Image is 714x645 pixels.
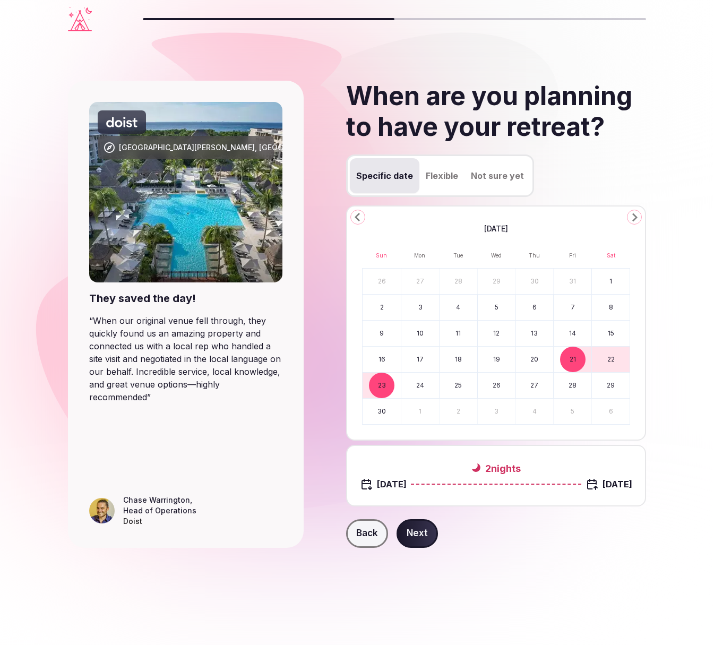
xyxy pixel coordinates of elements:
[123,516,196,527] div: Doist
[360,478,407,491] div: Check in
[592,295,630,320] button: Saturday, November 8th, 2025
[516,321,554,346] button: Thursday, November 13th, 2025
[363,399,401,424] button: Sunday, November 30th, 2025
[554,321,591,346] button: Friday, November 14th, 2025
[89,498,115,523] img: Chase Warrington
[627,210,642,225] button: Go to the Next Month
[439,243,477,268] th: Tuesday
[119,142,334,153] div: [GEOGRAPHIC_DATA][PERSON_NAME], [GEOGRAPHIC_DATA]
[592,243,630,268] th: Saturday
[346,519,388,548] button: Back
[478,399,515,424] button: Wednesday, December 3rd, 2025
[401,399,439,424] button: Monday, December 1st, 2025
[478,373,515,398] button: Wednesday, November 26th, 2025
[478,269,515,294] button: Wednesday, October 29th, 2025
[592,321,630,346] button: Saturday, November 15th, 2025
[554,399,591,424] button: Friday, December 5th, 2025
[554,295,591,320] button: Friday, November 7th, 2025
[401,321,439,346] button: Monday, November 10th, 2025
[478,347,515,372] button: Wednesday, November 19th, 2025
[123,495,196,527] figcaption: ,
[411,462,581,475] h2: 2 night s
[68,7,92,31] a: Visit the homepage
[346,81,646,142] h2: When are you planning to have your retreat?
[586,478,632,491] div: Check out
[440,321,477,346] button: Tuesday, November 11th, 2025
[440,347,477,372] button: Tuesday, November 18th, 2025
[516,347,554,372] button: Thursday, November 20th, 2025
[123,495,190,504] cite: Chase Warrington
[362,243,630,425] table: November 2025
[350,210,365,225] button: Go to the Previous Month
[401,295,439,320] button: Monday, November 3rd, 2025
[484,223,508,234] span: [DATE]
[554,243,592,268] th: Friday
[401,243,439,268] th: Monday
[477,243,515,268] th: Wednesday
[516,373,554,398] button: Thursday, November 27th, 2025
[516,399,554,424] button: Thursday, December 4th, 2025
[592,373,630,398] button: Saturday, November 29th, 2025
[440,373,477,398] button: Tuesday, November 25th, 2025
[363,321,401,346] button: Sunday, November 9th, 2025
[516,295,554,320] button: Thursday, November 6th, 2025
[89,102,282,282] img: Playa Del Carmen, Mexico
[592,347,630,372] button: Saturday, November 22nd, 2025, selected
[440,399,477,424] button: Tuesday, December 2nd, 2025
[363,373,401,398] button: Sunday, November 23rd, 2025, selected
[401,347,439,372] button: Monday, November 17th, 2025
[363,347,401,372] button: Sunday, November 16th, 2025
[106,117,137,127] svg: Doist company logo
[554,347,591,372] button: Friday, November 21st, 2025, selected
[592,269,630,294] button: Saturday, November 1st, 2025
[363,269,401,294] button: Sunday, October 26th, 2025
[554,269,591,294] button: Friday, October 31st, 2025
[478,321,515,346] button: Wednesday, November 12th, 2025
[397,519,438,548] button: Next
[89,291,282,306] div: They saved the day!
[363,295,401,320] button: Sunday, November 2nd, 2025
[478,295,515,320] button: Wednesday, November 5th, 2025
[419,158,464,193] button: Flexible
[401,373,439,398] button: Monday, November 24th, 2025
[350,158,419,193] button: Specific date
[592,399,630,424] button: Saturday, December 6th, 2025
[363,243,401,268] th: Sunday
[516,269,554,294] button: Thursday, October 30th, 2025
[554,373,591,398] button: Friday, November 28th, 2025
[440,295,477,320] button: Tuesday, November 4th, 2025
[440,269,477,294] button: Tuesday, October 28th, 2025
[464,158,530,193] button: Not sure yet
[401,269,439,294] button: Monday, October 27th, 2025
[89,314,282,403] blockquote: “ When our original venue fell through, they quickly found us an amazing property and connected u...
[123,505,196,516] div: Head of Operations
[515,243,554,268] th: Thursday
